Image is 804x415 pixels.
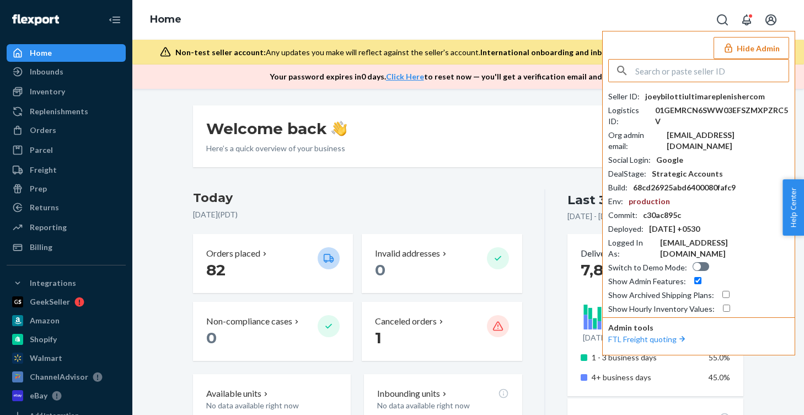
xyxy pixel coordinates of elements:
[7,331,126,348] a: Shopify
[30,371,88,382] div: ChannelAdvisor
[30,353,62,364] div: Walmart
[709,373,730,382] span: 45.0%
[655,105,789,127] div: 01GEMRCN6SWW03EFSZMXPZRC5V
[375,247,440,260] p: Invalid addresses
[7,312,126,329] a: Amazon
[193,189,522,207] h3: Today
[375,260,385,279] span: 0
[760,9,782,31] button: Open account menu
[7,199,126,216] a: Returns
[608,91,640,102] div: Seller ID :
[583,332,608,343] p: [DATE]
[206,260,226,279] span: 82
[206,315,292,328] p: Non-compliance cases
[30,202,59,213] div: Returns
[7,63,126,81] a: Inbounds
[193,302,353,361] button: Non-compliance cases 0
[608,168,646,179] div: DealStage :
[30,334,57,345] div: Shopify
[656,155,683,166] div: Google
[567,191,648,209] div: Last 30 days
[30,278,76,289] div: Integrations
[7,161,126,179] a: Freight
[7,274,126,292] button: Integrations
[736,9,758,31] button: Open notifications
[7,103,126,120] a: Replenishments
[608,182,628,193] div: Build :
[12,14,59,25] img: Flexport logo
[480,47,766,57] span: International onboarding and inbounding may not work during impersonation.
[581,260,621,279] span: 7,852
[608,290,714,301] div: Show Archived Shipping Plans :
[608,276,686,287] div: Show Admin Features :
[175,47,766,58] div: Any updates you make will reflect against the seller's account.
[386,72,424,81] a: Click Here
[7,44,126,62] a: Home
[608,105,650,127] div: Logistics ID :
[711,9,733,31] button: Open Search Box
[141,4,190,36] ol: breadcrumbs
[206,400,337,411] p: No data available right now
[633,182,736,193] div: 68cd26925abd6400080fafc9
[206,328,217,347] span: 0
[104,9,126,31] button: Close Navigation
[7,141,126,159] a: Parcel
[377,400,508,411] p: No data available right now
[206,119,347,139] h1: Welcome back
[608,196,623,207] div: Env :
[331,121,347,136] img: hand-wave emoji
[7,83,126,100] a: Inventory
[7,180,126,198] a: Prep
[7,293,126,311] a: GeekSeller
[608,322,789,333] p: Admin tools
[608,155,651,166] div: Social Login :
[175,47,266,57] span: Non-test seller account:
[30,66,63,77] div: Inbounds
[7,238,126,256] a: Billing
[150,13,181,25] a: Home
[608,334,688,344] a: FTL Freight quoting
[206,387,261,400] p: Available units
[645,91,765,102] div: joeybilottiultimareplenishercom
[362,234,522,293] button: Invalid addresses 0
[206,143,347,154] p: Here’s a quick overview of your business
[30,125,56,136] div: Orders
[30,86,65,97] div: Inventory
[667,130,789,152] div: [EMAIL_ADDRESS][DOMAIN_NAME]
[649,224,700,235] div: [DATE] +0530
[7,121,126,139] a: Orders
[567,211,643,222] p: [DATE] - [DATE] ( PDT )
[629,196,670,207] div: production
[592,352,700,363] p: 1 - 3 business days
[709,353,730,362] span: 55.0%
[660,237,789,259] div: [EMAIL_ADDRESS][DOMAIN_NAME]
[30,47,52,58] div: Home
[643,210,681,221] div: c30ac895c
[206,247,260,260] p: Orders placed
[377,387,440,400] p: Inbounding units
[30,315,60,326] div: Amazon
[608,130,661,152] div: Org admin email :
[652,168,723,179] div: Strategic Accounts
[608,210,637,221] div: Commit :
[30,296,70,307] div: GeekSeller
[30,183,47,194] div: Prep
[30,145,53,156] div: Parcel
[30,242,52,253] div: Billing
[30,106,88,117] div: Replenishments
[714,37,789,59] button: Hide Admin
[635,60,789,82] input: Search or paste seller ID
[608,304,715,315] div: Show Hourly Inventory Values :
[782,179,804,236] button: Help Center
[7,349,126,367] a: Walmart
[375,315,437,328] p: Canceled orders
[7,368,126,386] a: ChannelAdvisor
[30,390,47,401] div: eBay
[592,372,700,383] p: 4+ business days
[608,237,655,259] div: Logged In As :
[30,164,57,175] div: Freight
[581,247,653,260] button: Delivered orders
[270,71,656,82] p: Your password expires in 0 days . to reset now — you'll get a verification email and be logged out.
